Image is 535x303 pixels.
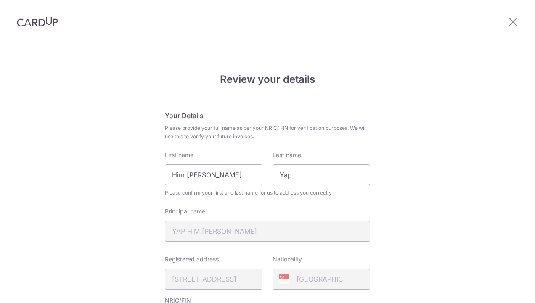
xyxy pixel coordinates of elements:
[17,17,58,27] img: CardUp
[165,72,370,87] h4: Review your details
[165,207,205,216] label: Principal name
[273,151,301,159] label: Last name
[165,189,370,197] span: Please confirm your first and last name for us to address you correctly
[273,164,370,185] input: Last name
[165,111,370,121] h5: Your Details
[165,124,370,141] span: Please provide your full name as per your NRIC/ FIN for verification purposes. We will use this t...
[165,151,193,159] label: First name
[165,164,262,185] input: First Name
[165,255,219,263] label: Registered address
[273,255,302,263] label: Nationality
